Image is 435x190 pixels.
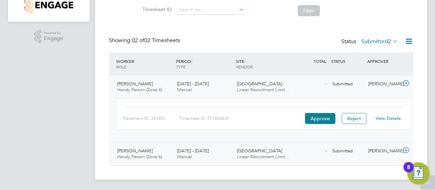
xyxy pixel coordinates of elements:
[174,55,234,73] div: PERIOD
[237,87,289,93] span: Linear Recruitment Limit…
[176,5,244,15] input: Search for...
[177,148,209,154] span: [DATE] - [DATE]
[361,38,398,45] label: Submitted
[365,78,401,90] div: [PERSON_NAME]
[237,148,282,154] span: [GEOGRAPHIC_DATA]
[44,36,63,41] span: Engage
[234,55,294,73] div: SITE
[177,81,209,87] span: [DATE] - [DATE]
[177,87,192,93] span: Manual
[294,78,330,90] div: -
[294,145,330,157] div: -
[244,58,246,64] span: /
[114,55,174,73] div: WORKER
[123,113,179,124] div: Placement ID: 283482
[376,115,401,121] a: View Details
[109,37,182,44] div: Showing
[298,5,320,16] button: Filter
[117,81,153,87] span: [PERSON_NAME]
[330,55,365,67] div: STATUS
[44,30,63,36] span: Powered by
[176,64,186,69] span: TYPE
[330,145,365,157] div: Submitted
[407,167,410,176] div: 8
[140,6,172,12] label: Timesheet ID
[34,30,64,43] a: Powered byEngage
[236,64,253,69] span: VENDOR
[330,78,365,90] div: Submitted
[177,154,192,160] span: Manual
[134,58,135,64] span: /
[132,37,180,44] span: 02 Timesheets
[314,58,326,64] span: TOTAL
[388,38,391,45] span: 2
[305,113,335,124] button: Approve
[365,55,401,67] div: APPROVER
[116,64,127,69] span: ROLE
[341,37,399,47] div: Status
[407,162,429,184] button: Open Resource Center, 8 new notifications
[237,154,289,160] span: Linear Recruitment Limit…
[179,113,303,124] div: Timesheet ID: TS1806839
[237,81,282,87] span: [GEOGRAPHIC_DATA]
[342,113,367,124] button: Reject
[117,154,162,160] span: Handy Person (Zone 6)
[132,37,144,44] span: 02 of
[365,145,401,157] div: [PERSON_NAME]
[191,58,192,64] span: /
[117,148,153,154] span: [PERSON_NAME]
[117,87,162,93] span: Handy Person (Zone 6)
